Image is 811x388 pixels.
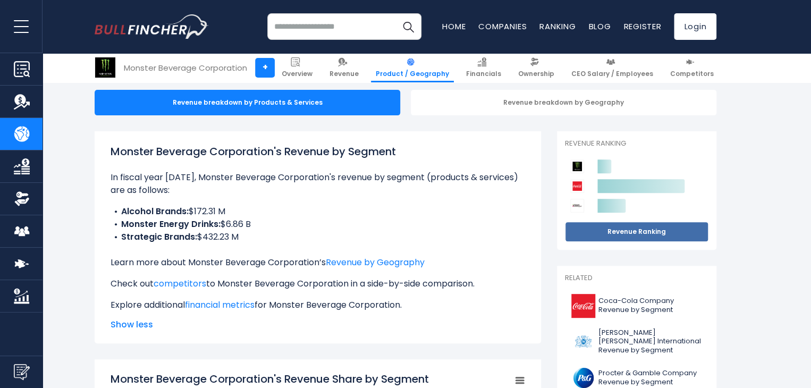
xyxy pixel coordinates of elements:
a: Blog [588,21,611,32]
img: MNST logo [95,57,115,78]
a: Home [442,21,466,32]
img: PM logo [571,330,595,353]
button: Search [395,13,421,40]
tspan: Monster Beverage Corporation's Revenue Share by Segment [111,372,429,386]
a: + [255,58,275,78]
span: Procter & Gamble Company Revenue by Segment [598,369,702,387]
p: Check out to Monster Beverage Corporation in a side-by-side comparison. [111,277,525,290]
b: Monster Energy Drinks: [121,218,221,230]
b: Strategic Brands: [121,231,197,243]
a: Companies [478,21,527,32]
a: Ranking [539,21,576,32]
a: Revenue Ranking [565,222,708,242]
a: Go to homepage [95,14,209,39]
a: Financials [461,53,506,82]
span: CEO Salary / Employees [571,70,653,78]
img: Keurig Dr Pepper competitors logo [570,199,584,213]
a: financial metrics [185,299,255,311]
span: Show less [111,318,525,331]
a: Revenue by Geography [326,256,425,268]
a: Login [674,13,716,40]
a: Overview [277,53,317,82]
a: [PERSON_NAME] [PERSON_NAME] International Revenue by Segment [565,326,708,358]
span: Product / Geography [376,70,449,78]
a: Register [623,21,661,32]
img: Monster Beverage Corporation competitors logo [570,159,584,173]
a: competitors [154,277,206,290]
img: bullfincher logo [95,14,209,39]
p: Explore additional for Monster Beverage Corporation. [111,299,525,311]
span: [PERSON_NAME] [PERSON_NAME] International Revenue by Segment [598,328,702,356]
a: Product / Geography [371,53,454,82]
p: In fiscal year [DATE], Monster Beverage Corporation's revenue by segment (products & services) ar... [111,171,525,197]
li: $6.86 B [111,218,525,231]
div: Revenue breakdown by Products & Services [95,90,400,115]
span: Ownership [518,70,554,78]
li: $432.23 M [111,231,525,243]
a: CEO Salary / Employees [567,53,658,82]
p: Learn more about Monster Beverage Corporation’s [111,256,525,269]
p: Revenue Ranking [565,139,708,148]
img: Coca-Cola Company competitors logo [570,179,584,193]
span: Competitors [670,70,714,78]
img: Ownership [14,191,30,207]
div: Monster Beverage Corporation [124,62,247,74]
p: Related [565,274,708,283]
span: Overview [282,70,312,78]
a: Revenue [325,53,364,82]
span: Financials [466,70,501,78]
span: Revenue [330,70,359,78]
a: Competitors [665,53,719,82]
li: $172.31 M [111,205,525,218]
a: Ownership [513,53,559,82]
span: Coca-Cola Company Revenue by Segment [598,297,702,315]
div: Revenue breakdown by Geography [411,90,716,115]
img: KO logo [571,294,595,318]
h1: Monster Beverage Corporation's Revenue by Segment [111,144,525,159]
a: Coca-Cola Company Revenue by Segment [565,291,708,320]
b: Alcohol Brands: [121,205,189,217]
